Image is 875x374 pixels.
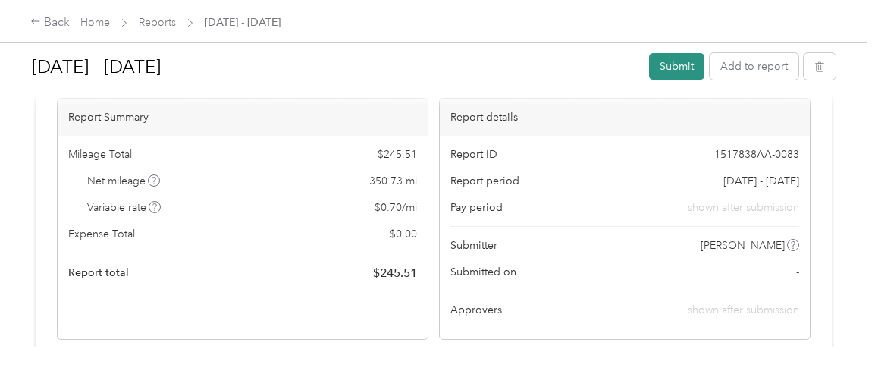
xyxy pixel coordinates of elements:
[701,237,785,253] span: [PERSON_NAME]
[58,99,428,136] div: Report Summary
[80,16,110,29] a: Home
[369,173,417,189] span: 350.73 mi
[796,264,799,280] span: -
[450,237,497,253] span: Submitter
[649,53,704,80] button: Submit
[30,14,70,32] div: Back
[790,289,875,374] iframe: Everlance-gr Chat Button Frame
[373,264,417,282] span: $ 245.51
[688,200,799,215] span: shown after submission
[450,264,516,280] span: Submitted on
[723,173,799,189] span: [DATE] - [DATE]
[205,14,281,30] span: [DATE] - [DATE]
[87,173,161,189] span: Net mileage
[68,265,129,281] span: Report total
[450,173,519,189] span: Report period
[450,146,497,162] span: Report ID
[378,146,417,162] span: $ 245.51
[440,99,810,136] div: Report details
[139,16,176,29] a: Reports
[68,226,135,242] span: Expense Total
[688,303,799,316] span: shown after submission
[87,200,162,215] span: Variable rate
[450,200,503,215] span: Pay period
[450,302,502,318] span: Approvers
[710,53,798,80] button: Add to report
[375,200,417,215] span: $ 0.70 / mi
[390,226,417,242] span: $ 0.00
[714,146,799,162] span: 1517838AA-0083
[68,146,132,162] span: Mileage Total
[32,49,638,85] h1: Sep 16 - 30, 2025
